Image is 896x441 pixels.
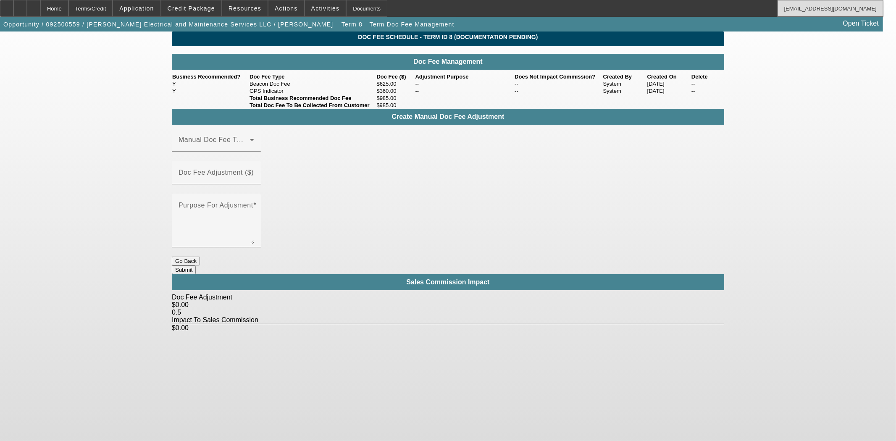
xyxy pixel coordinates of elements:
[161,0,221,16] button: Credit Package
[370,21,455,28] span: Term Doc Fee Management
[647,73,691,80] th: Created On
[113,0,160,16] button: Application
[178,34,718,40] span: Doc Fee Schedule - Term ID 8 (Documentation Pending)
[222,0,268,16] button: Resources
[249,94,376,102] td: Total Business Recommended Doc Fee
[119,5,154,12] span: Application
[275,5,298,12] span: Actions
[172,80,249,87] td: Y
[179,202,253,209] mat-label: Purpose For Adjusment
[339,17,365,32] button: Term 8
[691,87,724,94] td: --
[514,87,602,94] td: --
[172,87,249,94] td: Y
[415,87,515,94] td: --
[514,73,602,80] th: Does Not Impact Commission?
[368,17,457,32] button: Term Doc Fee Management
[603,80,647,87] td: System
[172,316,724,324] div: Impact To Sales Commission
[176,278,720,286] h4: Sales Commission Impact
[647,80,691,87] td: [DATE]
[3,21,334,28] span: Opportunity / 092500559 / [PERSON_NAME] Electrical and Maintenance Services LLC / [PERSON_NAME]
[249,87,376,94] td: GPS Indicator
[172,73,249,80] th: Business Recommended?
[342,21,363,28] span: Term 8
[415,80,515,87] td: --
[376,87,415,94] td: $360.00
[172,324,724,332] div: $0.00
[172,294,724,301] div: Doc Fee Adjustment
[249,73,376,80] th: Doc Fee Type
[229,5,261,12] span: Resources
[376,73,415,80] th: Doc Fee ($)
[376,94,415,102] td: $985.00
[172,309,724,316] div: 0.5
[691,73,724,80] th: Delete
[376,80,415,87] td: $625.00
[176,58,720,66] h4: Doc Fee Management
[647,87,691,94] td: [DATE]
[179,169,254,176] mat-label: Doc Fee Adjustment ($)
[603,87,647,94] td: System
[249,102,376,109] td: Total Doc Fee To Be Collected From Customer
[691,80,724,87] td: --
[172,265,196,274] button: Submit
[415,73,515,80] th: Adjustment Purpose
[311,5,340,12] span: Activities
[376,102,415,109] td: $985.00
[176,113,720,121] h4: Create Manual Doc Fee Adjustment
[168,5,215,12] span: Credit Package
[179,136,248,143] mat-label: Manual Doc Fee Type
[305,0,346,16] button: Activities
[268,0,304,16] button: Actions
[514,80,602,87] td: --
[172,301,724,309] div: $0.00
[603,73,647,80] th: Created By
[840,16,882,31] a: Open Ticket
[249,80,376,87] td: Beacon Doc Fee
[172,257,200,265] button: Go Back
